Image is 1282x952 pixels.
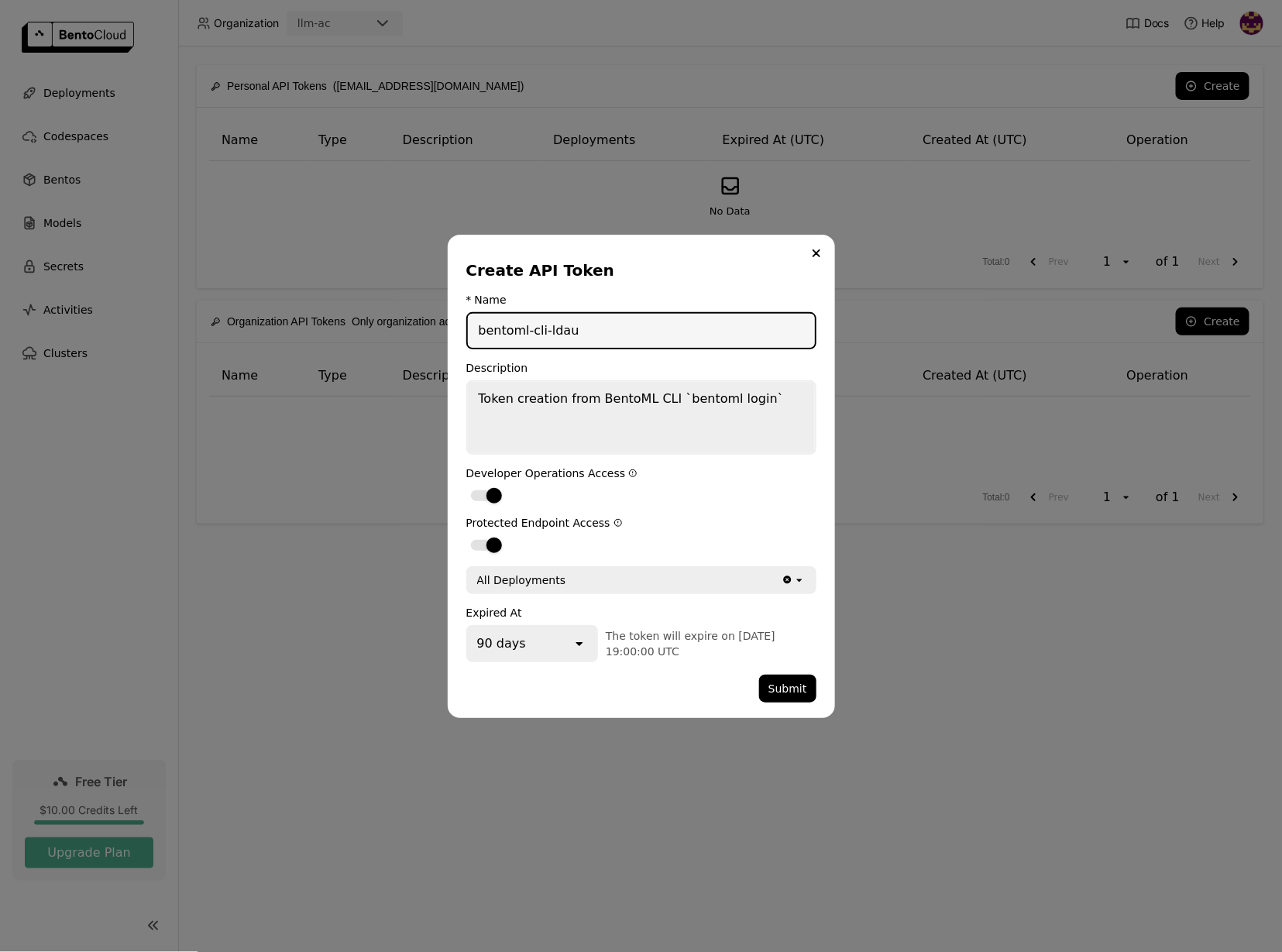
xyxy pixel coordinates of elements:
[782,574,793,586] svg: Clear value
[477,572,566,588] div: All Deployments
[477,634,526,653] div: 90 days
[567,572,569,588] input: Selected All Deployments.
[793,574,806,586] svg: open
[572,636,587,651] svg: open
[466,467,816,479] div: Developer Operations Access
[448,235,835,718] div: dialog
[807,244,826,263] button: Close
[468,382,815,453] textarea: Token creation from BentoML CLI `bentoml login`
[466,259,810,281] div: Create API Token
[475,294,507,306] div: Name
[606,630,775,658] span: The token will expire on [DATE] 19:00:00 UTC
[466,517,816,529] div: Protected Endpoint Access
[466,607,816,619] div: Expired At
[759,675,816,703] button: Submit
[466,362,816,374] div: Description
